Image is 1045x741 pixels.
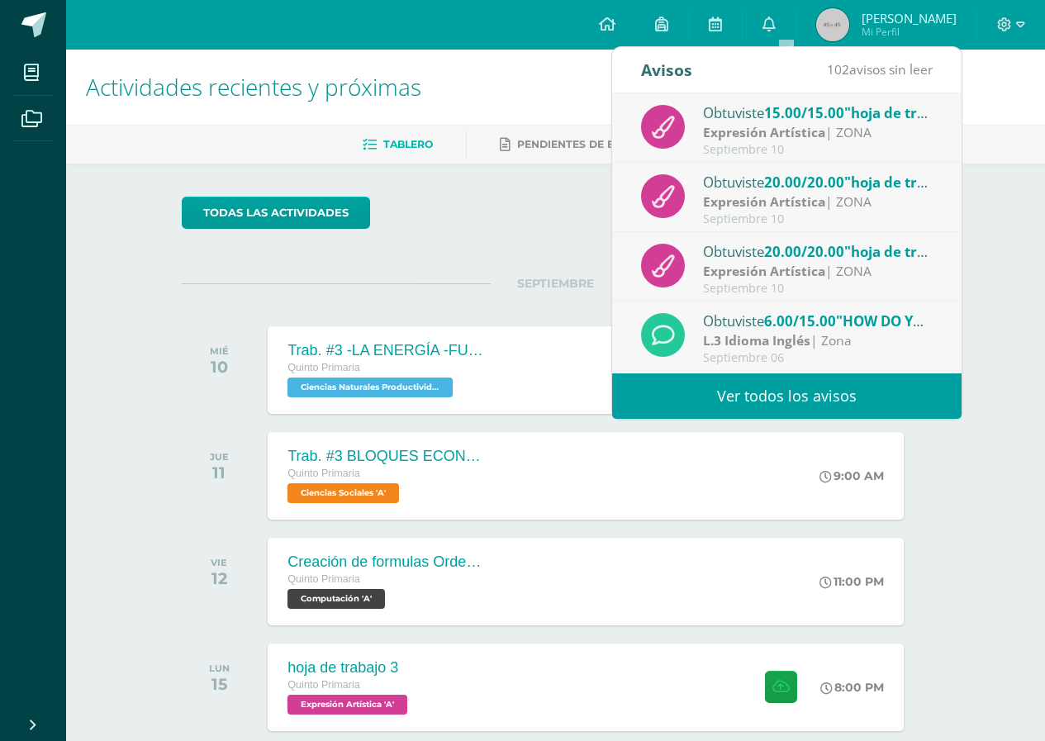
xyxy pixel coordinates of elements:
[209,674,230,694] div: 15
[764,173,844,192] span: 20.00/20.00
[703,192,825,211] strong: Expresión Artística
[363,131,433,158] a: Tablero
[210,357,229,377] div: 10
[827,60,849,78] span: 102
[641,47,692,93] div: Avisos
[211,568,227,588] div: 12
[287,378,453,397] span: Ciencias Naturales Productividad y Desarrollo 'A'
[287,553,486,571] div: Creación de formulas Orden jerárquico
[287,659,411,677] div: hoja de trabajo 3
[210,463,229,482] div: 11
[844,173,973,192] span: "hoja de trabajo 1"
[764,311,836,330] span: 6.00/15.00
[210,345,229,357] div: MIÉ
[287,448,486,465] div: Trab. #3 BLOQUES ECONÓMICOS
[612,373,962,419] a: Ver todos los avisos
[820,680,884,695] div: 8:00 PM
[819,468,884,483] div: 9:00 AM
[86,71,421,102] span: Actividades recientes y próximas
[287,483,399,503] span: Ciencias Sociales 'A'
[862,25,957,39] span: Mi Perfil
[182,197,370,229] a: todas las Actividades
[287,342,486,359] div: Trab. #3 -LA ENERGÍA -FUENTES DE ENERGÍA
[703,310,933,331] div: Obtuviste en
[287,468,360,479] span: Quinto Primaria
[517,138,658,150] span: Pendientes de entrega
[703,212,933,226] div: Septiembre 10
[703,123,933,142] div: | ZONA
[816,8,849,41] img: 45x45
[383,138,433,150] span: Tablero
[287,695,407,715] span: Expresión Artística 'A'
[703,351,933,365] div: Septiembre 06
[703,192,933,211] div: | ZONA
[827,60,933,78] span: avisos sin leer
[500,131,658,158] a: Pendientes de entrega
[836,311,1030,330] span: "HOW DO YOU SPELL THAT?"
[764,103,844,122] span: 15.00/15.00
[287,362,360,373] span: Quinto Primaria
[703,262,933,281] div: | ZONA
[764,242,844,261] span: 20.00/20.00
[703,143,933,157] div: Septiembre 10
[703,331,810,349] strong: L.3 Idioma Inglés
[819,574,884,589] div: 11:00 PM
[703,240,933,262] div: Obtuviste en
[703,171,933,192] div: Obtuviste en
[862,10,957,26] span: [PERSON_NAME]
[844,242,973,261] span: "hoja de trabajo 1"
[287,589,385,609] span: Computación 'A'
[491,276,620,291] span: SEPTIEMBRE
[703,331,933,350] div: | Zona
[287,679,360,691] span: Quinto Primaria
[287,573,360,585] span: Quinto Primaria
[211,557,227,568] div: VIE
[703,102,933,123] div: Obtuviste en
[703,123,825,141] strong: Expresión Artística
[209,663,230,674] div: LUN
[844,103,973,122] span: "hoja de trabajo 2"
[210,451,229,463] div: JUE
[703,262,825,280] strong: Expresión Artística
[703,282,933,296] div: Septiembre 10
